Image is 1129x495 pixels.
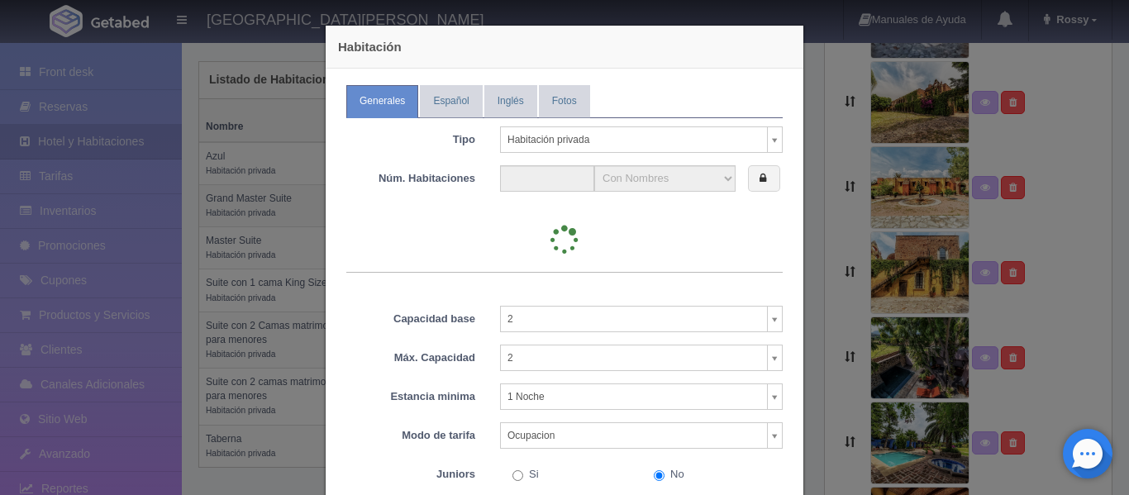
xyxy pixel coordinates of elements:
[512,470,523,481] input: Si
[484,85,537,117] a: Inglés
[338,38,791,55] h4: Habitación
[507,345,760,370] span: 2
[334,422,488,444] label: Modo de tarifa
[654,470,665,481] input: No
[507,127,760,152] span: Habitación privada
[500,126,783,153] a: Habitación privada
[500,422,783,449] a: Ocupacion
[334,345,488,366] label: Máx. Capacidad
[334,383,488,405] label: Estancia minima
[420,85,482,117] a: Español
[334,126,488,148] label: Tipo
[654,461,684,483] label: No
[334,461,488,483] label: Juniors
[500,306,783,332] a: 2
[500,345,783,371] a: 2
[334,306,488,327] label: Capacidad base
[500,383,783,410] a: 1 Noche
[539,85,590,117] a: Fotos
[507,384,760,409] span: 1 Noche
[334,165,488,187] label: Núm. Habitaciones
[507,423,760,448] span: Ocupacion
[346,85,418,117] a: Generales
[512,461,539,483] label: Si
[507,307,760,331] span: 2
